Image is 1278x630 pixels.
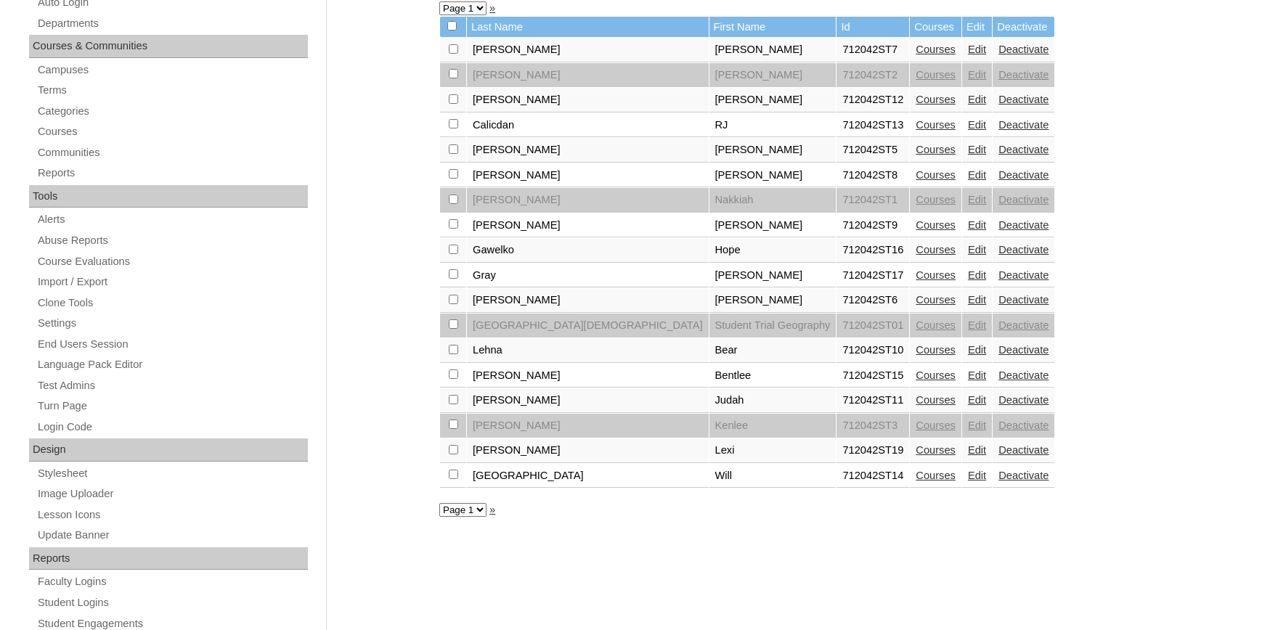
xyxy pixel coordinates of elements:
td: [PERSON_NAME] [467,414,709,438]
td: Judah [709,388,837,413]
td: [PERSON_NAME] [709,38,837,62]
a: Turn Page [36,397,308,415]
a: Courses [916,194,956,205]
td: [PERSON_NAME] [467,288,709,313]
a: Courses [916,420,956,431]
a: Edit [968,144,986,155]
a: Deactivate [998,470,1049,481]
td: [PERSON_NAME] [467,213,709,238]
a: Courses [36,123,308,141]
a: Deactivate [998,144,1049,155]
a: Edit [968,444,986,456]
a: Campuses [36,61,308,79]
td: Deactivate [993,17,1054,38]
a: Deactivate [998,369,1049,381]
td: 712042ST10 [837,338,909,363]
td: Id [837,17,909,38]
div: Courses & Communities [29,35,308,58]
a: Deactivate [998,69,1049,81]
a: Deactivate [998,344,1049,356]
td: [PERSON_NAME] [709,213,837,238]
a: Courses [916,394,956,406]
td: 712042ST13 [837,113,909,138]
td: [PERSON_NAME] [709,163,837,188]
a: Edit [968,369,986,381]
td: Bentlee [709,364,837,388]
td: 712042ST6 [837,288,909,313]
a: Courses [916,319,956,331]
a: Student Logins [36,594,308,612]
td: 712042ST2 [837,63,909,88]
td: 712042ST1 [837,188,909,213]
a: Terms [36,81,308,99]
a: Courses [916,219,956,231]
td: Student Trial Geography [709,314,837,338]
td: 712042ST7 [837,38,909,62]
td: 712042ST16 [837,238,909,263]
td: [PERSON_NAME] [709,88,837,112]
td: [PERSON_NAME] [709,288,837,313]
a: Courses [916,444,956,456]
td: 712042ST9 [837,213,909,238]
div: Tools [29,185,308,208]
a: Edit [968,269,986,281]
a: Reports [36,164,308,182]
a: Login Code [36,418,308,436]
a: Deactivate [998,294,1049,306]
a: Courses [916,94,956,105]
a: Deactivate [998,119,1049,131]
a: Deactivate [998,219,1049,231]
td: RJ [709,113,837,138]
td: 712042ST19 [837,438,909,463]
a: Update Banner [36,526,308,544]
a: Edit [968,44,986,55]
td: Lehna [467,338,709,363]
a: Language Pack Editor [36,356,308,374]
a: Edit [968,394,986,406]
div: Design [29,438,308,462]
a: Lesson Icons [36,506,308,524]
a: Deactivate [998,94,1049,105]
a: Edit [968,169,986,181]
a: Courses [916,44,956,55]
td: 712042ST11 [837,388,909,413]
a: Edit [968,294,986,306]
a: Edit [968,470,986,481]
a: Edit [968,119,986,131]
td: 712042ST12 [837,88,909,112]
td: Nakkiah [709,188,837,213]
td: [PERSON_NAME] [467,364,709,388]
a: Import / Export [36,273,308,291]
td: [PERSON_NAME] [467,188,709,213]
a: Deactivate [998,194,1049,205]
td: Calicdan [467,113,709,138]
td: 712042ST15 [837,364,909,388]
a: Alerts [36,210,308,229]
a: Image Uploader [36,485,308,503]
td: [PERSON_NAME] [467,63,709,88]
td: [PERSON_NAME] [467,388,709,413]
td: Will [709,464,837,488]
a: Courses [916,119,956,131]
a: Courses [916,269,956,281]
a: Deactivate [998,244,1049,255]
a: » [489,504,495,515]
a: Deactivate [998,169,1049,181]
a: Clone Tools [36,294,308,312]
a: Faculty Logins [36,573,308,591]
a: Courses [916,294,956,306]
td: 712042ST5 [837,138,909,163]
td: Bear [709,338,837,363]
a: Edit [968,69,986,81]
a: Course Evaluations [36,253,308,271]
a: Edit [968,319,986,331]
a: Edit [968,244,986,255]
a: Edit [968,94,986,105]
a: Deactivate [998,444,1049,456]
a: Courses [916,69,956,81]
td: First Name [709,17,837,38]
a: Courses [916,369,956,381]
a: » [489,2,495,14]
td: [PERSON_NAME] [467,163,709,188]
div: Reports [29,547,308,570]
